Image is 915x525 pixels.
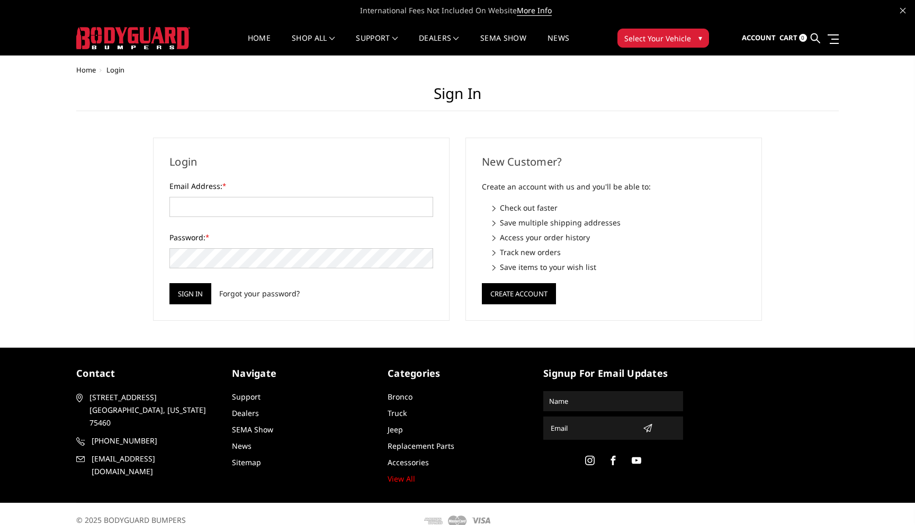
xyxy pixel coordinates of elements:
a: Accessories [388,457,429,467]
h1: Sign in [76,85,839,111]
button: Create Account [482,283,556,304]
h2: Login [169,154,433,170]
span: [PHONE_NUMBER] [92,435,214,447]
a: [EMAIL_ADDRESS][DOMAIN_NAME] [76,452,216,478]
a: Support [232,392,261,402]
a: Replacement Parts [388,441,454,451]
span: [STREET_ADDRESS] [GEOGRAPHIC_DATA], [US_STATE] 75460 [89,391,212,429]
h5: Navigate [232,366,372,381]
a: Home [76,65,96,75]
a: SEMA Show [480,34,526,55]
li: Track new orders [492,247,746,258]
a: Jeep [388,424,403,435]
label: Email Address: [169,180,433,192]
li: Save multiple shipping addresses [492,217,746,228]
label: Password: [169,232,433,243]
a: Support [356,34,398,55]
h5: contact [76,366,216,381]
a: Home [248,34,271,55]
span: ▾ [698,32,702,43]
a: Dealers [419,34,459,55]
a: Dealers [232,408,259,418]
span: Login [106,65,124,75]
input: Sign in [169,283,211,304]
a: Truck [388,408,407,418]
a: SEMA Show [232,424,273,435]
a: News [548,34,569,55]
h5: signup for email updates [543,366,683,381]
a: Forgot your password? [219,288,300,299]
img: BODYGUARD BUMPERS [76,27,190,49]
span: [EMAIL_ADDRESS][DOMAIN_NAME] [92,452,214,478]
span: © 2025 BODYGUARD BUMPERS [76,515,186,525]
a: Sitemap [232,457,261,467]
a: Bronco [388,392,412,402]
a: shop all [292,34,335,55]
a: News [232,441,252,451]
p: Create an account with us and you'll be able to: [482,180,746,193]
span: Select Your Vehicle [624,33,691,44]
input: Name [545,393,681,410]
li: Check out faster [492,202,746,213]
a: [PHONE_NUMBER] [76,435,216,447]
li: Save items to your wish list [492,261,746,273]
button: Select Your Vehicle [617,29,709,48]
span: 0 [799,34,807,42]
h5: Categories [388,366,527,381]
a: Cart 0 [779,24,807,52]
input: Email [546,420,639,437]
a: More Info [517,5,552,16]
h2: New Customer? [482,154,746,170]
span: Cart [779,33,797,42]
a: Create Account [482,287,556,297]
a: View All [388,474,415,484]
a: Account [742,24,776,52]
li: Access your order history [492,232,746,243]
span: Account [742,33,776,42]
